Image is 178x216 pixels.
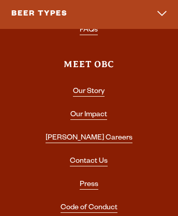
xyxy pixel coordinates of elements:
[80,181,98,190] a: Press
[13,58,165,80] h3: Meet OBC
[80,26,98,35] a: FAQs
[70,111,107,120] a: Our Impact
[46,134,132,143] a: [PERSON_NAME] Careers
[73,88,105,97] a: Our Story
[8,4,170,25] button: Beer Types
[61,204,117,213] a: Code of Conduct
[11,10,68,19] span: Beer Types
[70,158,108,166] a: Contact Us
